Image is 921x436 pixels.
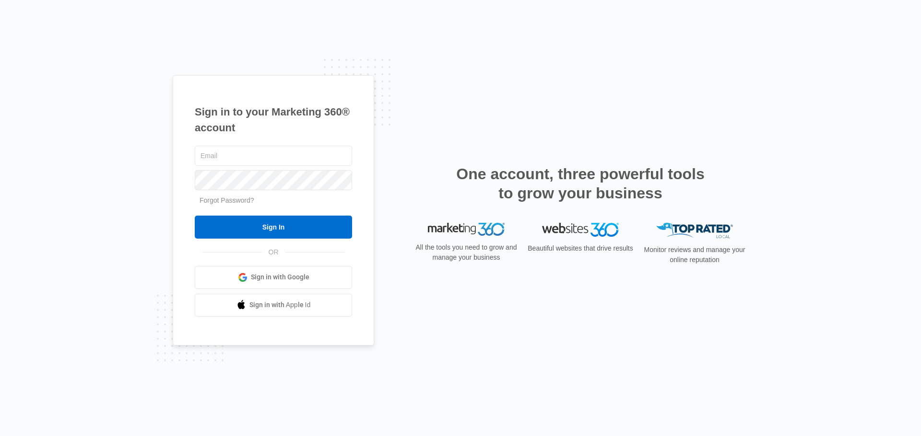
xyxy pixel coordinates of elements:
[195,266,352,289] a: Sign in with Google
[195,104,352,136] h1: Sign in to your Marketing 360® account
[262,247,285,257] span: OR
[195,294,352,317] a: Sign in with Apple Id
[249,300,311,310] span: Sign in with Apple Id
[656,223,733,239] img: Top Rated Local
[527,243,634,253] p: Beautiful websites that drive results
[200,196,254,204] a: Forgot Password?
[195,146,352,166] input: Email
[251,272,309,282] span: Sign in with Google
[453,164,708,203] h2: One account, three powerful tools to grow your business
[542,223,619,237] img: Websites 360
[413,242,520,263] p: All the tools you need to grow and manage your business
[641,245,748,265] p: Monitor reviews and manage your online reputation
[195,216,352,239] input: Sign In
[428,223,505,236] img: Marketing 360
